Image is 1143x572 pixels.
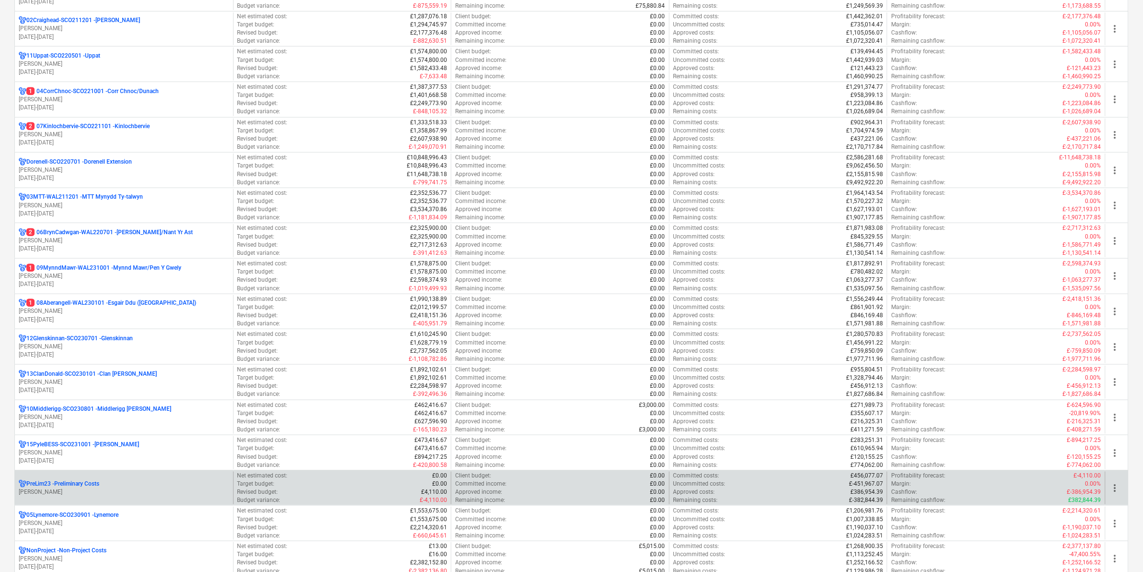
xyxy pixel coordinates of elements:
p: £2,177,376.48 [410,29,447,37]
span: more_vert [1109,165,1121,176]
p: Margin : [891,21,911,29]
p: £1,574,800.00 [410,56,447,64]
p: £-121,443.23 [1067,64,1101,72]
p: Remaining income : [455,37,505,45]
p: [DATE] - [DATE] [19,139,229,147]
p: £0.00 [650,154,665,162]
p: £1,460,990.25 [846,72,883,81]
p: 07Kinlochbervie-SCO221101 - Kinlochbervie [26,122,150,131]
p: £0.00 [650,143,665,151]
p: £-1,072,320.41 [1063,37,1101,45]
p: £2,352,536.77 [410,197,447,205]
div: Project has multi currencies enabled [19,547,26,555]
span: 2 [26,122,35,130]
p: £1,442,362.01 [846,12,883,21]
span: more_vert [1109,94,1121,105]
p: Revised budget : [237,205,278,214]
p: [PERSON_NAME] [19,237,229,245]
p: Margin : [891,91,911,99]
p: £958,399.13 [850,91,883,99]
p: £-2,170,717.84 [1063,143,1101,151]
p: Remaining income : [455,2,505,10]
p: [PERSON_NAME] [19,555,229,563]
p: Remaining income : [455,72,505,81]
div: Project has multi currencies enabled [19,158,26,166]
div: 207Kinlochbervie-SCO221101 -Kinlochbervie[PERSON_NAME][DATE]-[DATE] [19,122,229,147]
p: £0.00 [650,21,665,29]
p: Committed income : [455,127,507,135]
p: 0.00% [1085,56,1101,64]
span: more_vert [1109,200,1121,211]
p: Dorenell-SCO220701 - Dorenell Extension [26,158,132,166]
p: Remaining cashflow : [891,37,945,45]
p: Approved costs : [673,29,715,37]
p: £11,648,738.18 [407,170,447,179]
p: [PERSON_NAME] [19,24,229,33]
p: PreLim23 - Preliminary Costs [26,480,99,488]
p: Target budget : [237,162,275,170]
p: Client budget : [455,189,491,197]
div: 109MynndMawr-WAL231001 -Mynnd Mawr/Pen Y Gwely[PERSON_NAME][DATE]-[DATE] [19,264,229,288]
p: £3,534,370.86 [410,205,447,214]
p: Approved costs : [673,135,715,143]
div: 11Uppat-SCO220501 -Uppat[PERSON_NAME][DATE]-[DATE] [19,52,229,76]
p: Net estimated cost : [237,119,288,127]
div: Project has multi currencies enabled [19,299,26,307]
p: [PERSON_NAME] [19,488,229,496]
p: Committed costs : [673,154,719,162]
p: £75,880.84 [636,2,665,10]
p: Committed costs : [673,12,719,21]
div: 03MTT-WAL211201 -MTT Mynydd Ty-talwyn[PERSON_NAME][DATE]-[DATE] [19,193,229,217]
p: Approved costs : [673,205,715,214]
div: Project has multi currencies enabled [19,511,26,519]
p: £0.00 [650,29,665,37]
p: [DATE] - [DATE] [19,316,229,324]
p: £-2,177,376.48 [1063,12,1101,21]
span: more_vert [1109,447,1121,459]
p: 13ClanDonald-SCO230101 - Clan [PERSON_NAME] [26,370,157,378]
p: Committed income : [455,21,507,29]
p: 15PyleBESS-SCO231001 - [PERSON_NAME] [26,441,139,449]
p: Remaining cashflow : [891,2,945,10]
span: more_vert [1109,129,1121,141]
p: Cashflow : [891,170,917,179]
p: Client budget : [455,12,491,21]
p: £-2,155,815.98 [1063,170,1101,179]
p: £0.00 [650,205,665,214]
p: Target budget : [237,56,275,64]
p: Budget variance : [237,2,281,10]
p: [DATE] - [DATE] [19,210,229,218]
p: Budget variance : [237,143,281,151]
p: £-1,582,433.48 [1063,48,1101,56]
p: 11Uppat-SCO220501 - Uppat [26,52,100,60]
p: £-848,105.32 [413,107,447,116]
p: Profitability forecast : [891,12,945,21]
p: Cashflow : [891,99,917,107]
p: £735,014.47 [850,21,883,29]
p: £121,443.23 [850,64,883,72]
p: 0.00% [1085,127,1101,135]
p: Budget variance : [237,72,281,81]
p: [DATE] - [DATE] [19,527,229,536]
p: Remaining cashflow : [891,72,945,81]
p: Margin : [891,56,911,64]
p: £0.00 [650,107,665,116]
p: £0.00 [650,64,665,72]
p: £-1,105,056.07 [1063,29,1101,37]
p: 0.00% [1085,91,1101,99]
p: Remaining costs : [673,179,718,187]
p: £-1,627,193.01 [1063,205,1101,214]
p: Revised budget : [237,170,278,179]
span: more_vert [1109,412,1121,423]
p: £0.00 [650,83,665,91]
p: Remaining costs : [673,214,718,222]
div: PreLim23 -Preliminary Costs[PERSON_NAME] [19,480,229,496]
p: Target budget : [237,127,275,135]
p: £1,291,374.77 [846,83,883,91]
p: Approved costs : [673,64,715,72]
p: Target budget : [237,21,275,29]
p: £0.00 [650,48,665,56]
p: Approved income : [455,99,502,107]
p: [DATE] - [DATE] [19,563,229,571]
p: £0.00 [650,99,665,107]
